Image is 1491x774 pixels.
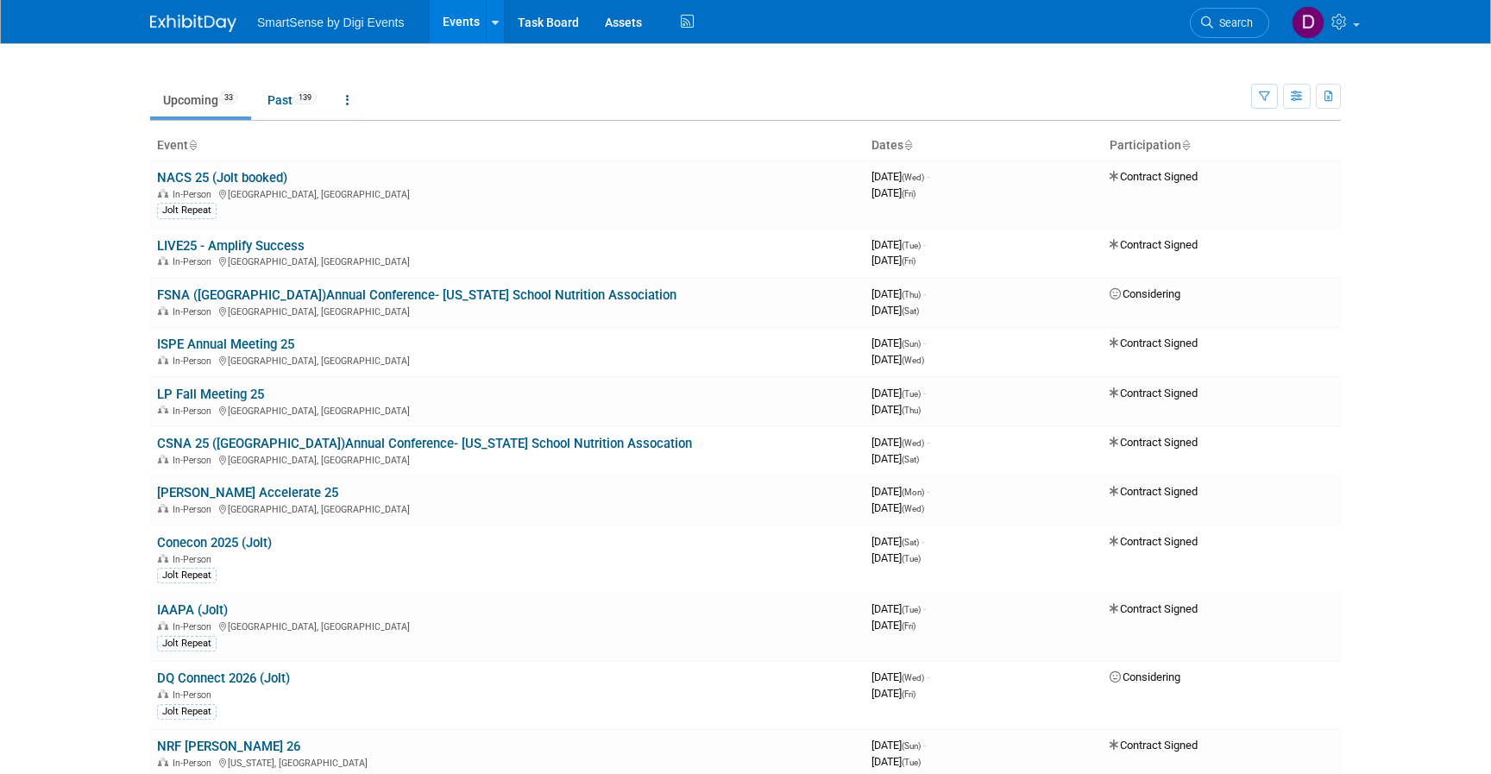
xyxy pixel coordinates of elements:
img: In-Person Event [158,256,168,265]
th: Event [150,131,865,160]
span: - [923,287,926,300]
span: [DATE] [871,485,929,498]
span: (Fri) [902,189,915,198]
a: NACS 25 (Jolt booked) [157,170,287,186]
a: DQ Connect 2026 (Jolt) [157,670,290,686]
div: [GEOGRAPHIC_DATA], [GEOGRAPHIC_DATA] [157,501,858,515]
span: (Sun) [902,741,921,751]
span: - [923,739,926,752]
span: [DATE] [871,501,924,514]
span: - [922,535,924,548]
span: (Fri) [902,689,915,699]
span: [DATE] [871,739,926,752]
span: In-Person [173,406,217,417]
span: - [923,238,926,251]
span: [DATE] [871,452,919,465]
a: Past139 [255,84,330,116]
span: - [923,387,926,400]
div: Jolt Repeat [157,203,217,218]
span: In-Person [173,455,217,466]
div: Jolt Repeat [157,568,217,583]
a: Upcoming33 [150,84,251,116]
img: Dan Tiernan [1292,6,1324,39]
span: (Wed) [902,504,924,513]
span: [DATE] [871,186,915,199]
span: [DATE] [871,535,924,548]
div: [GEOGRAPHIC_DATA], [GEOGRAPHIC_DATA] [157,186,858,200]
span: (Sat) [902,538,919,547]
div: [GEOGRAPHIC_DATA], [GEOGRAPHIC_DATA] [157,452,858,466]
div: [US_STATE], [GEOGRAPHIC_DATA] [157,755,858,769]
a: CSNA 25 ([GEOGRAPHIC_DATA])Annual Conference- [US_STATE] School Nutrition Assocation [157,436,692,451]
span: Contract Signed [1110,170,1198,183]
img: In-Person Event [158,455,168,463]
a: Search [1190,8,1269,38]
span: [DATE] [871,238,926,251]
span: (Wed) [902,356,924,365]
span: (Sun) [902,339,921,349]
span: (Tue) [902,389,921,399]
a: [PERSON_NAME] Accelerate 25 [157,485,338,500]
img: In-Person Event [158,504,168,513]
a: Conecon 2025 (Jolt) [157,535,272,551]
span: [DATE] [871,353,924,366]
th: Dates [865,131,1103,160]
img: In-Person Event [158,758,168,766]
div: [GEOGRAPHIC_DATA], [GEOGRAPHIC_DATA] [157,619,858,632]
img: In-Person Event [158,689,168,698]
span: (Sat) [902,455,919,464]
span: [DATE] [871,287,926,300]
span: [DATE] [871,602,926,615]
span: 139 [293,91,317,104]
span: (Fri) [902,256,915,266]
span: Search [1213,16,1253,29]
span: [DATE] [871,619,915,632]
span: In-Person [173,689,217,701]
img: In-Person Event [158,406,168,414]
span: (Tue) [902,241,921,250]
img: In-Person Event [158,306,168,315]
th: Participation [1103,131,1341,160]
span: (Sat) [902,306,919,316]
span: [DATE] [871,387,926,400]
span: [DATE] [871,170,929,183]
a: LIVE25 - Amplify Success [157,238,305,254]
a: ISPE Annual Meeting 25 [157,337,294,352]
span: (Tue) [902,554,921,563]
span: (Tue) [902,605,921,614]
span: - [927,485,929,498]
span: Contract Signed [1110,485,1198,498]
div: Jolt Repeat [157,704,217,720]
span: Contract Signed [1110,387,1198,400]
span: In-Person [173,504,217,515]
div: [GEOGRAPHIC_DATA], [GEOGRAPHIC_DATA] [157,403,858,417]
span: [DATE] [871,755,921,768]
a: LP Fall Meeting 25 [157,387,264,402]
span: Contract Signed [1110,535,1198,548]
span: Contract Signed [1110,602,1198,615]
span: (Wed) [902,173,924,182]
span: Contract Signed [1110,337,1198,349]
a: IAAPA (Jolt) [157,602,228,618]
span: [DATE] [871,304,919,317]
span: 33 [219,91,238,104]
span: [DATE] [871,670,929,683]
span: In-Person [173,356,217,367]
img: In-Person Event [158,356,168,364]
span: (Tue) [902,758,921,767]
span: - [927,670,929,683]
img: In-Person Event [158,554,168,563]
a: Sort by Event Name [188,138,197,152]
span: (Mon) [902,488,924,497]
span: Contract Signed [1110,436,1198,449]
span: Considering [1110,287,1180,300]
div: [GEOGRAPHIC_DATA], [GEOGRAPHIC_DATA] [157,353,858,367]
div: [GEOGRAPHIC_DATA], [GEOGRAPHIC_DATA] [157,304,858,318]
span: [DATE] [871,337,926,349]
span: In-Person [173,554,217,565]
span: [DATE] [871,551,921,564]
img: In-Person Event [158,621,168,630]
span: (Thu) [902,290,921,299]
img: In-Person Event [158,189,168,198]
span: In-Person [173,621,217,632]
